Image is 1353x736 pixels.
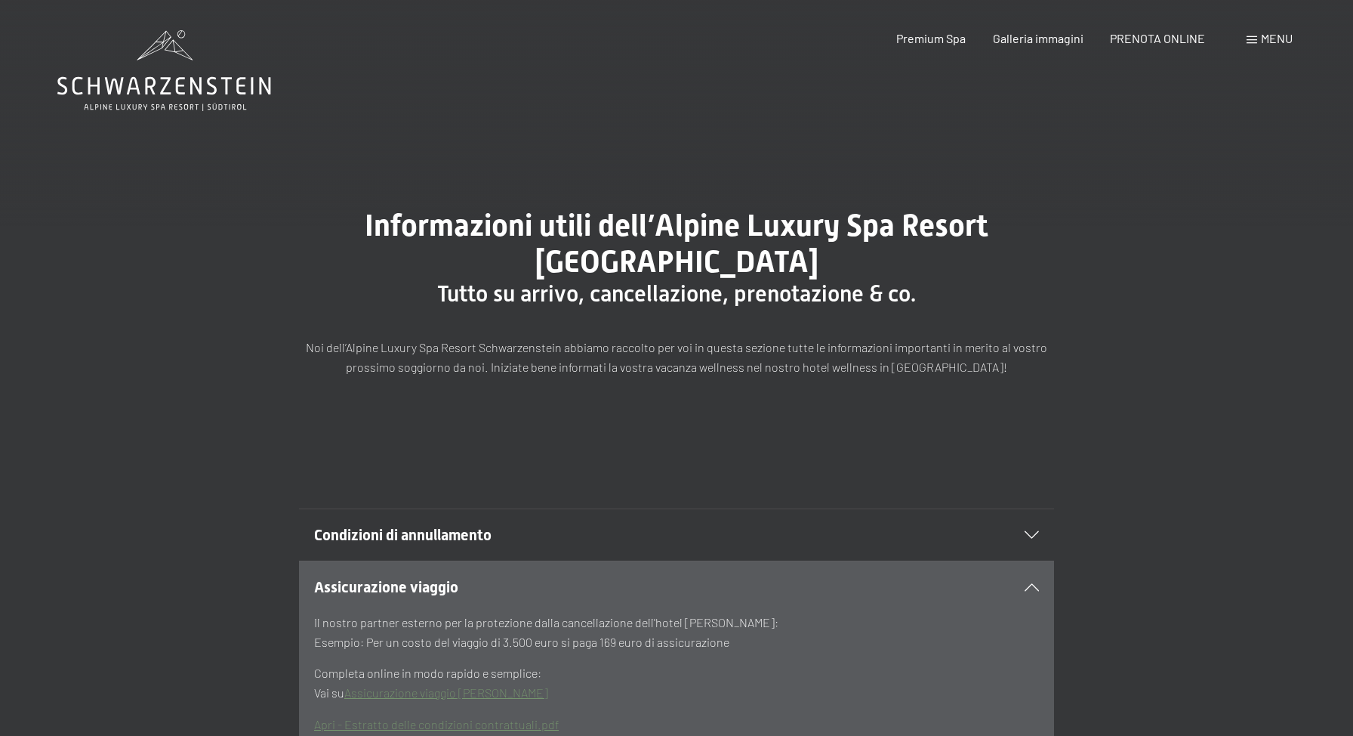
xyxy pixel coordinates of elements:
[314,613,1039,651] p: Il nostro partner esterno per la protezione dalla cancellazione dell'hotel [PERSON_NAME]: Esempio...
[1110,31,1205,45] a: PRENOTA ONLINE
[896,31,966,45] a: Premium Spa
[437,280,916,307] span: Tutto su arrivo, cancellazione, prenotazione & co.
[993,31,1083,45] a: Galleria immagini
[314,717,559,731] a: Apri - Estratto delle condizioni contrattuali.pdf
[299,338,1054,376] p: Noi dell’Alpine Luxury Spa Resort Schwarzenstein abbiamo raccolto per voi in questa sezione tutte...
[344,685,548,700] a: Assicurazione viaggio [PERSON_NAME]
[314,526,492,544] span: Condizioni di annullamento
[1261,31,1293,45] span: Menu
[314,663,1039,702] p: Completa online in modo rapido e semplice: Vai su
[314,578,458,596] span: Assicurazione viaggio
[365,208,988,280] span: Informazioni utili dell’Alpine Luxury Spa Resort [GEOGRAPHIC_DATA]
